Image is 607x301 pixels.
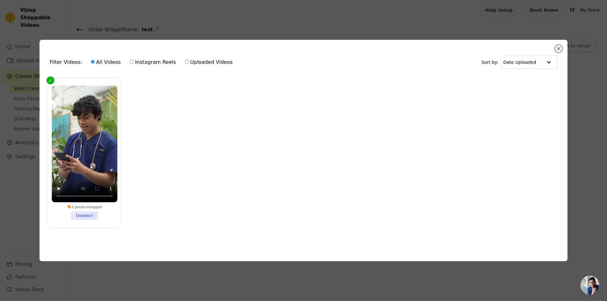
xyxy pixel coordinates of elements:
label: Uploaded Videos [185,58,233,66]
label: All Videos [90,58,121,66]
div: Sort by: [481,56,558,69]
div: Filter Videos: [50,55,236,69]
a: Open chat [580,276,599,295]
button: Close modal [555,45,562,52]
label: Instagram Reels [129,58,176,66]
div: 2 products tagged [52,205,117,209]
